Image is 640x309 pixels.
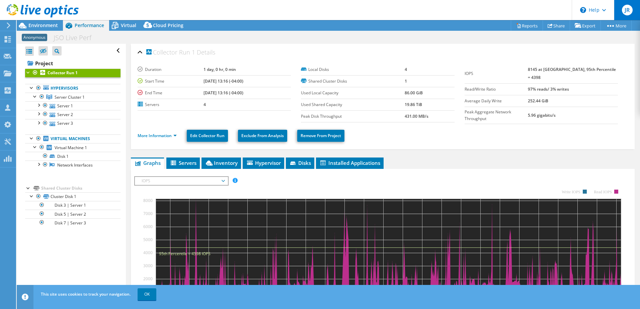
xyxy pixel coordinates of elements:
[28,22,58,28] span: Environment
[121,22,136,28] span: Virtual
[405,67,407,72] b: 4
[170,160,196,166] span: Servers
[301,113,405,120] label: Peak Disk Throughput
[143,237,153,242] text: 5000
[25,58,121,69] a: Project
[319,160,380,166] span: Installed Applications
[25,152,121,161] a: Disk 1
[405,90,423,96] b: 86.00 GiB
[465,109,528,122] label: Peak Aggregate Network Throughput
[146,49,195,56] span: Collector Run 1
[562,190,580,194] text: Write IOPS
[25,110,121,119] a: Server 2
[138,288,156,300] a: OK
[246,160,281,166] span: Hypervisor
[204,90,243,96] b: [DATE] 13:16 (-04:00)
[25,192,121,201] a: Cluster Disk 1
[41,184,121,192] div: Shared Cluster Disks
[25,218,121,227] a: Disk 7 | Server 3
[41,291,131,297] span: This site uses cookies to track your navigation.
[55,94,85,100] span: Server Cluster 1
[301,90,405,96] label: Used Local Capacity
[75,22,104,28] span: Performance
[159,251,211,256] text: 95th Percentile = 4398 IOPS
[528,86,569,92] b: 97% reads/ 3% writes
[187,130,228,142] a: Edit Collector Run
[594,190,612,194] text: Read IOPS
[301,78,405,85] label: Shared Cluster Disks
[465,70,528,77] label: IOPS
[138,133,177,138] a: More Information
[25,69,121,77] a: Collector Run 1
[138,177,224,185] span: IOPS
[143,250,153,255] text: 4000
[204,78,243,84] b: [DATE] 13:16 (-04:00)
[48,70,78,76] b: Collector Run 1
[143,276,153,282] text: 2000
[143,211,153,216] text: 7000
[570,20,601,31] a: Export
[25,84,121,93] a: Hypervisors
[297,130,344,142] a: Remove From Project
[143,224,153,229] text: 6000
[405,113,428,119] b: 431.00 MB/s
[465,98,528,104] label: Average Daily Write
[197,48,215,56] span: Details
[543,20,570,31] a: Share
[204,102,206,107] b: 4
[25,93,121,101] a: Server Cluster 1
[55,145,87,150] span: Virtual Machine 1
[528,112,556,118] b: 5.96 gigabits/s
[528,67,616,80] b: 8145 at [GEOGRAPHIC_DATA], 95th Percentile = 4398
[238,130,287,142] a: Exclude From Analysis
[511,20,543,31] a: Reports
[580,7,586,13] svg: \n
[601,20,632,31] a: More
[25,161,121,169] a: Network Interfaces
[25,143,121,152] a: Virtual Machine 1
[138,78,204,85] label: Start Time
[289,160,311,166] span: Disks
[528,98,548,104] b: 252.44 GiB
[205,160,238,166] span: Inventory
[143,198,153,203] text: 8000
[25,101,121,110] a: Server 1
[143,263,153,269] text: 3000
[138,90,204,96] label: End Time
[25,201,121,210] a: Disk 3 | Server 1
[405,78,407,84] b: 1
[25,134,121,143] a: Virtual Machines
[405,102,422,107] b: 19.86 TiB
[134,160,161,166] span: Graphs
[153,22,183,28] span: Cloud Pricing
[301,101,405,108] label: Used Shared Capacity
[204,67,236,72] b: 1 day, 0 hr, 0 min
[301,66,405,73] label: Local Disks
[465,86,528,93] label: Read/Write Ratio
[51,34,102,41] h1: JSO Live Perf
[138,101,204,108] label: Servers
[25,210,121,218] a: Disk 5 | Server 2
[22,34,47,41] span: Anonymous
[138,66,204,73] label: Duration
[25,119,121,128] a: Server 3
[622,5,633,15] span: JR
